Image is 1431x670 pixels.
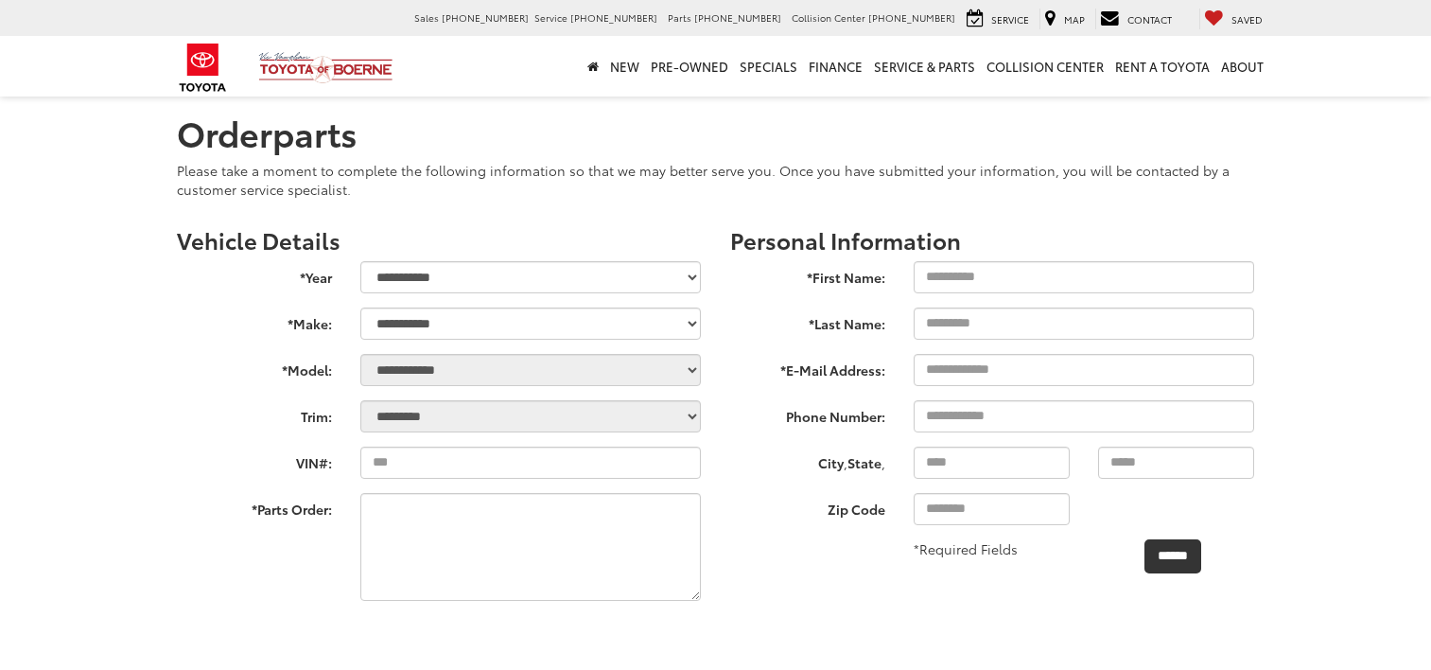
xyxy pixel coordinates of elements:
[177,161,1255,199] p: Please take a moment to complete the following information so that we may better serve you. Once ...
[163,400,347,426] label: Trim:
[991,12,1029,26] span: Service
[534,10,567,25] span: Service
[570,10,657,25] span: [PHONE_NUMBER]
[803,36,868,97] a: Finance
[716,400,900,426] label: Phone Number:
[163,447,347,472] label: VIN#:
[442,10,529,25] span: [PHONE_NUMBER]
[645,36,734,97] a: Pre-Owned
[716,447,900,477] span: , ,
[604,36,645,97] a: New
[668,10,691,25] span: Parts
[716,308,900,333] label: *Last Name:
[1231,12,1263,26] span: Saved
[847,453,881,472] label: State
[716,261,900,287] label: *First Name:
[1199,9,1267,29] a: My Saved Vehicles
[868,10,955,25] span: [PHONE_NUMBER]
[258,51,393,84] img: Vic Vaughan Toyota of Boerne
[582,36,604,97] a: Home
[716,354,900,379] label: *E-Mail Address:
[899,539,1038,558] div: *Required Fields
[716,493,900,519] label: Zip Code
[163,354,347,379] label: *Model:
[163,261,347,287] label: *Year
[734,36,803,97] a: Specials
[694,10,781,25] span: [PHONE_NUMBER]
[792,10,865,25] span: Collision Center
[730,227,1255,252] h3: Personal Information
[1064,12,1085,26] span: Map
[868,36,981,97] a: Service & Parts: Opens in a new tab
[177,227,702,252] h3: Vehicle Details
[163,493,347,519] label: *Parts Order:
[177,114,1255,151] h1: Orderparts
[1127,12,1172,26] span: Contact
[167,37,238,98] img: Toyota
[414,10,439,25] span: Sales
[163,308,347,333] label: *Make:
[962,9,1034,29] a: Service
[981,36,1109,97] a: Collision Center
[1095,9,1177,29] a: Contact
[1109,36,1215,97] a: Rent a Toyota
[818,453,844,472] label: City
[1215,36,1269,97] a: About
[1039,9,1090,29] a: Map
